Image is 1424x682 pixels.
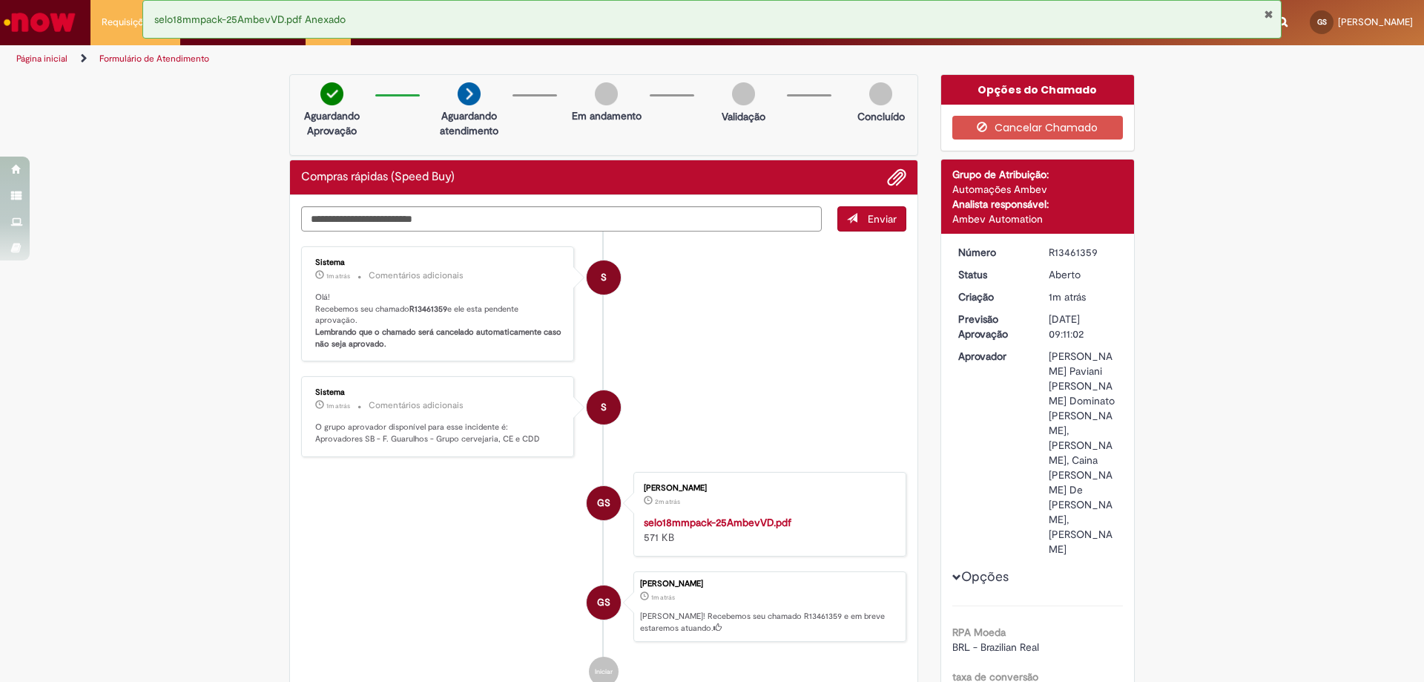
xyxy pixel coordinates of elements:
div: [PERSON_NAME] Paviani [PERSON_NAME] Dominato [PERSON_NAME], [PERSON_NAME], Caina [PERSON_NAME] De... [1049,349,1118,557]
span: S [601,390,607,425]
dt: Aprovador [947,349,1038,364]
div: Aberto [1049,267,1118,282]
span: 1m atrás [651,593,675,602]
ul: Trilhas de página [11,45,938,73]
span: GS [597,485,610,521]
h2: Compras rápidas (Speed Buy) Histórico de tíquete [301,171,455,184]
button: Fechar Notificação [1264,8,1273,20]
p: Em andamento [572,108,642,123]
button: Enviar [837,206,906,232]
p: Concluído [857,109,905,124]
p: Aguardando Aprovação [296,108,368,138]
time: 29/08/2025 10:11:12 [326,401,350,410]
div: Grupo de Atribuição: [952,167,1124,182]
b: R13461359 [409,304,447,315]
time: 29/08/2025 10:11:14 [326,272,350,281]
span: BRL - Brazilian Real [952,640,1039,654]
img: check-circle-green.png [320,82,343,105]
img: img-circle-grey.png [732,82,755,105]
div: Gabriela Rodrigues Silva [587,586,621,620]
dt: Número [947,245,1038,260]
dt: Status [947,267,1038,282]
div: 571 KB [644,515,891,545]
small: Comentários adicionais [369,269,464,282]
span: Enviar [868,212,897,226]
span: 2m atrás [655,497,680,506]
b: RPA Moeda [952,626,1006,639]
p: Aguardando atendimento [433,108,505,138]
div: [PERSON_NAME] [644,484,891,493]
span: 1m atrás [1049,290,1086,304]
button: Adicionar anexos [887,168,906,187]
div: Gabriela Rodrigues Silva [587,486,621,520]
dt: Previsão Aprovação [947,312,1038,341]
time: 29/08/2025 10:10:18 [655,497,680,506]
div: System [587,390,621,424]
textarea: Digite sua mensagem aqui... [301,206,822,232]
div: 29/08/2025 10:11:02 [1049,289,1118,304]
div: Sistema [315,388,562,397]
p: Olá! Recebemos seu chamado e ele esta pendente aprovação. [315,292,562,350]
span: GS [597,585,610,620]
span: GS [1317,17,1327,27]
p: [PERSON_NAME]! Recebemos seu chamado R13461359 e em breve estaremos atuando. [640,611,898,634]
span: [PERSON_NAME] [1338,16,1413,28]
a: Formulário de Atendimento [99,53,209,65]
span: selo18mmpack-25AmbevVD.pdf Anexado [154,13,346,26]
p: O grupo aprovador disponível para esse incidente é: Aprovadores SB - F. Guarulhos - Grupo cerveja... [315,422,562,445]
small: Comentários adicionais [369,399,464,412]
b: Lembrando que o chamado será cancelado automaticamente caso não seja aprovado. [315,327,564,350]
img: img-circle-grey.png [869,82,892,105]
div: System [587,260,621,295]
li: Gabriela Rodrigues Silva [301,571,906,643]
div: Ambev Automation [952,212,1124,226]
a: selo18mmpack-25AmbevVD.pdf [644,516,791,529]
div: [PERSON_NAME] [640,580,898,588]
div: Sistema [315,258,562,267]
img: ServiceNow [1,7,78,37]
span: S [601,260,607,295]
time: 29/08/2025 10:11:02 [651,593,675,602]
span: 1m atrás [326,272,350,281]
div: R13461359 [1049,245,1118,260]
a: Página inicial [16,53,67,65]
div: Opções do Chamado [941,75,1135,105]
div: Analista responsável: [952,197,1124,212]
dt: Criação [947,289,1038,304]
span: 1m atrás [326,401,350,410]
div: Automações Ambev [952,182,1124,197]
span: Requisições [102,15,154,30]
time: 29/08/2025 10:11:02 [1049,290,1086,304]
button: Cancelar Chamado [952,116,1124,140]
img: arrow-next.png [458,82,481,105]
p: Validação [722,109,765,124]
img: img-circle-grey.png [595,82,618,105]
div: [DATE] 09:11:02 [1049,312,1118,341]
